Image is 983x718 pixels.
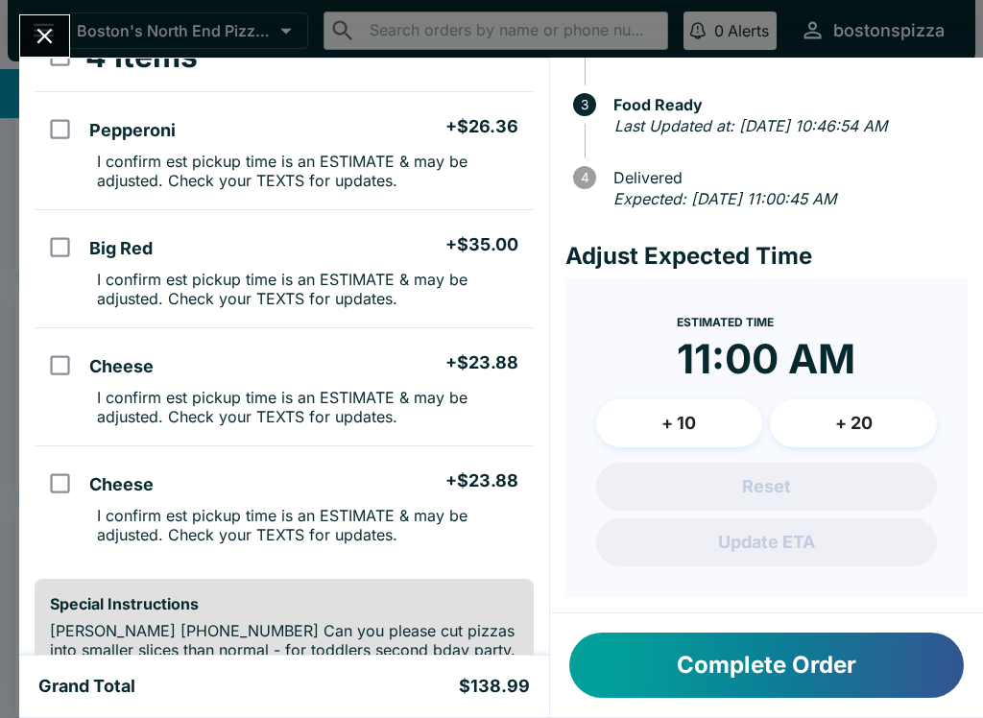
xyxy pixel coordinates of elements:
[565,242,968,271] h4: Adjust Expected Time
[569,633,964,698] button: Complete Order
[604,169,968,186] span: Delivered
[445,115,518,138] h5: + $26.36
[50,621,518,679] p: [PERSON_NAME] [PHONE_NUMBER] Can you please cut pizzas into smaller slices than normal - for todd...
[97,506,517,544] p: I confirm est pickup time is an ESTIMATE & may be adjusted. Check your TEXTS for updates.
[581,97,588,112] text: 3
[50,594,518,613] h6: Special Instructions
[20,15,69,57] button: Close
[35,22,534,563] table: orders table
[89,355,154,378] h5: Cheese
[97,388,517,426] p: I confirm est pickup time is an ESTIMATE & may be adjusted. Check your TEXTS for updates.
[38,675,135,698] h5: Grand Total
[445,351,518,374] h5: + $23.88
[580,170,588,185] text: 4
[459,675,530,698] h5: $138.99
[89,119,176,142] h5: Pepperoni
[89,237,153,260] h5: Big Red
[614,116,887,135] em: Last Updated at: [DATE] 10:46:54 AM
[596,399,763,447] button: + 10
[445,233,518,256] h5: + $35.00
[97,152,517,190] p: I confirm est pickup time is an ESTIMATE & may be adjusted. Check your TEXTS for updates.
[89,473,154,496] h5: Cheese
[677,334,855,384] time: 11:00 AM
[613,189,836,208] em: Expected: [DATE] 11:00:45 AM
[604,96,968,113] span: Food Ready
[677,315,774,329] span: Estimated Time
[97,270,517,308] p: I confirm est pickup time is an ESTIMATE & may be adjusted. Check your TEXTS for updates.
[770,399,937,447] button: + 20
[445,469,518,492] h5: + $23.88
